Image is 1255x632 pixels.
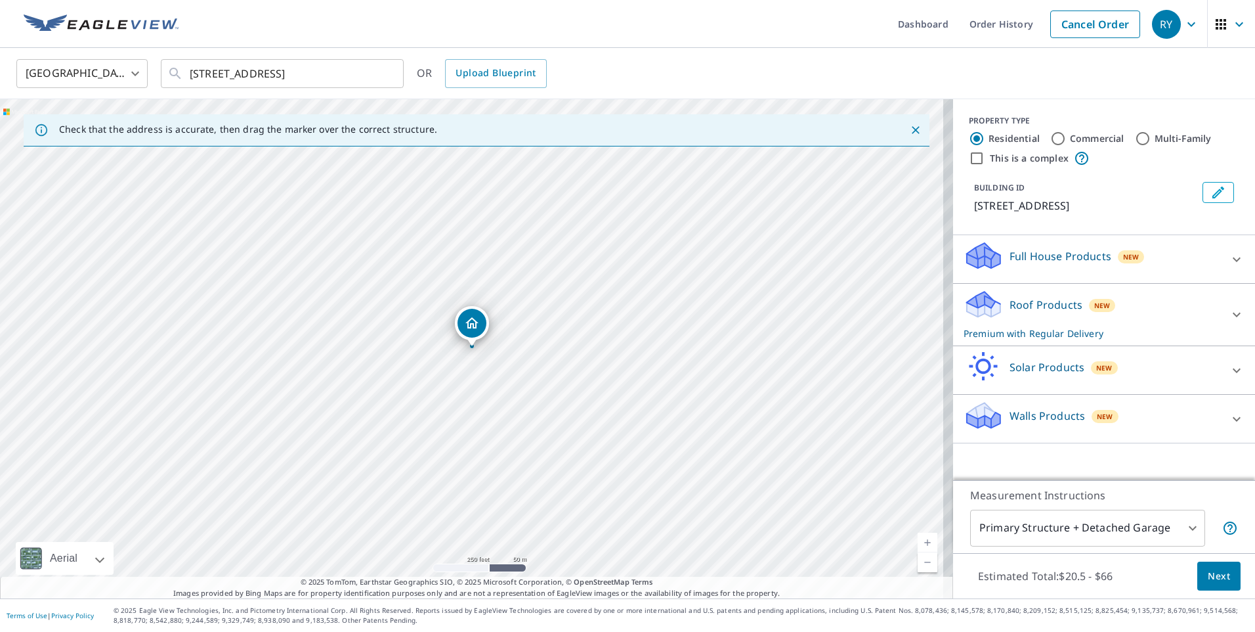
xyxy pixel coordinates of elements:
[918,533,937,553] a: Current Level 17, Zoom In
[1094,300,1111,311] span: New
[918,553,937,572] a: Current Level 17, Zoom Out
[1202,182,1234,203] button: Edit building 1
[1155,132,1212,145] label: Multi-Family
[964,240,1244,278] div: Full House ProductsNew
[1208,568,1230,585] span: Next
[1096,363,1113,373] span: New
[46,542,81,575] div: Aerial
[190,55,377,92] input: Search by address or latitude-longitude
[7,612,94,620] p: |
[16,542,114,575] div: Aerial
[631,577,653,587] a: Terms
[970,487,1238,503] p: Measurement Instructions
[968,562,1123,591] p: Estimated Total: $20.5 - $66
[1010,297,1082,313] p: Roof Products
[51,611,94,620] a: Privacy Policy
[974,182,1025,193] p: BUILDING ID
[1097,411,1113,422] span: New
[24,14,179,34] img: EV Logo
[456,65,536,81] span: Upload Blueprint
[16,55,148,92] div: [GEOGRAPHIC_DATA]
[964,400,1244,438] div: Walls ProductsNew
[907,122,924,139] button: Close
[964,327,1221,340] p: Premium with Regular Delivery
[301,577,653,588] span: © 2025 TomTom, Earthstar Geographics SIO, © 2025 Microsoft Corporation, ©
[1070,132,1124,145] label: Commercial
[1010,408,1085,424] p: Walls Products
[417,59,547,88] div: OR
[455,306,489,347] div: Dropped pin, building 1, Residential property, 164 Alameda Rd Butler, PA 16001
[964,351,1244,389] div: Solar ProductsNew
[1222,520,1238,536] span: Your report will include the primary structure and a detached garage if one exists.
[970,510,1205,547] div: Primary Structure + Detached Garage
[1152,10,1181,39] div: RY
[1010,248,1111,264] p: Full House Products
[1050,11,1140,38] a: Cancel Order
[445,59,546,88] a: Upload Blueprint
[114,606,1248,625] p: © 2025 Eagle View Technologies, Inc. and Pictometry International Corp. All Rights Reserved. Repo...
[964,289,1244,340] div: Roof ProductsNewPremium with Regular Delivery
[574,577,629,587] a: OpenStreetMap
[1197,562,1241,591] button: Next
[974,198,1197,214] p: [STREET_ADDRESS]
[969,115,1239,127] div: PROPERTY TYPE
[989,132,1040,145] label: Residential
[1123,252,1139,262] span: New
[59,124,437,135] p: Check that the address is accurate, then drag the marker over the correct structure.
[1010,359,1084,375] p: Solar Products
[990,152,1069,165] label: This is a complex
[7,611,47,620] a: Terms of Use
